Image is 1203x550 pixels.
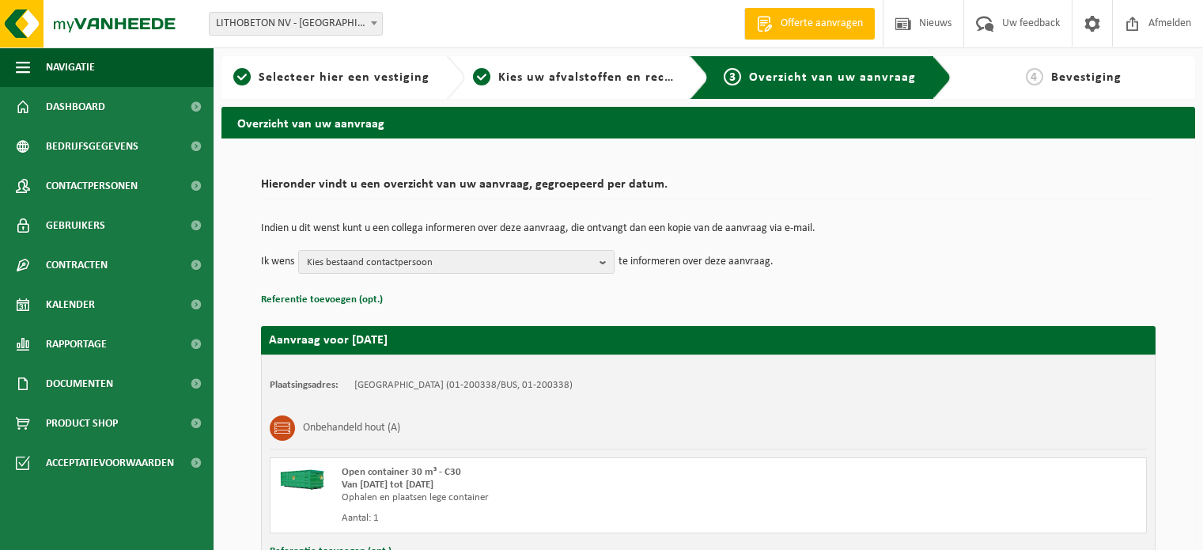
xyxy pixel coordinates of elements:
[1026,68,1043,85] span: 4
[342,467,461,477] span: Open container 30 m³ - C30
[46,206,105,245] span: Gebruikers
[473,68,490,85] span: 2
[209,12,383,36] span: LITHOBETON NV - SNAASKERKE
[307,251,593,275] span: Kies bestaand contactpersoon
[229,68,433,87] a: 1Selecteer hier een vestiging
[619,250,774,274] p: te informeren over deze aanvraag.
[354,379,573,392] td: [GEOGRAPHIC_DATA] (01-200338/BUS, 01-200338)
[46,364,113,404] span: Documenten
[46,404,118,443] span: Product Shop
[46,87,105,127] span: Dashboard
[744,8,875,40] a: Offerte aanvragen
[46,127,138,166] span: Bedrijfsgegevens
[261,290,383,310] button: Referentie toevoegen (opt.)
[270,380,339,390] strong: Plaatsingsadres:
[46,285,95,324] span: Kalender
[1051,71,1122,84] span: Bevestiging
[749,71,916,84] span: Overzicht van uw aanvraag
[46,324,107,364] span: Rapportage
[342,491,772,504] div: Ophalen en plaatsen lege container
[261,250,294,274] p: Ik wens
[342,512,772,525] div: Aantal: 1
[8,515,264,550] iframe: chat widget
[233,68,251,85] span: 1
[269,334,388,347] strong: Aanvraag voor [DATE]
[777,16,867,32] span: Offerte aanvragen
[221,107,1195,138] h2: Overzicht van uw aanvraag
[303,415,400,441] h3: Onbehandeld hout (A)
[46,443,174,483] span: Acceptatievoorwaarden
[259,71,429,84] span: Selecteer hier een vestiging
[210,13,382,35] span: LITHOBETON NV - SNAASKERKE
[724,68,741,85] span: 3
[278,466,326,490] img: HK-XC-30-GN-00.png
[261,223,1156,234] p: Indien u dit wenst kunt u een collega informeren over deze aanvraag, die ontvangt dan een kopie v...
[342,480,433,490] strong: Van [DATE] tot [DATE]
[473,68,677,87] a: 2Kies uw afvalstoffen en recipiënten
[298,250,615,274] button: Kies bestaand contactpersoon
[46,245,108,285] span: Contracten
[498,71,716,84] span: Kies uw afvalstoffen en recipiënten
[46,166,138,206] span: Contactpersonen
[261,178,1156,199] h2: Hieronder vindt u een overzicht van uw aanvraag, gegroepeerd per datum.
[46,47,95,87] span: Navigatie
